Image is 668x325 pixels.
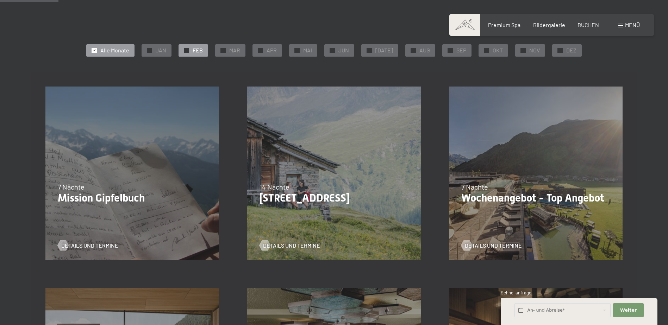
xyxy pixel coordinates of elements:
[185,48,188,53] span: ✓
[625,21,640,28] span: Menü
[58,242,118,249] a: Details und Termine
[412,48,415,53] span: ✓
[193,46,203,54] span: FEB
[93,48,96,53] span: ✓
[533,21,565,28] a: Bildergalerie
[100,46,129,54] span: Alle Monate
[296,48,299,53] span: ✓
[620,307,637,313] span: Weiter
[260,242,320,249] a: Details und Termine
[156,46,166,54] span: JAN
[419,46,430,54] span: AUG
[148,48,151,53] span: ✓
[260,183,289,191] span: 14 Nächte
[260,192,408,204] p: [STREET_ADDRESS]
[368,48,371,53] span: ✓
[303,46,312,54] span: MAI
[501,290,531,295] span: Schnellanfrage
[529,46,540,54] span: NOV
[229,46,240,54] span: MAR
[263,242,320,249] span: Details und Termine
[613,303,643,318] button: Weiter
[449,48,452,53] span: ✓
[461,242,522,249] a: Details und Termine
[456,46,466,54] span: SEP
[566,46,576,54] span: DEZ
[61,242,118,249] span: Details und Termine
[485,48,488,53] span: ✓
[488,21,520,28] a: Premium Spa
[267,46,277,54] span: APR
[465,242,522,249] span: Details und Termine
[375,46,393,54] span: [DATE]
[559,48,562,53] span: ✓
[338,46,349,54] span: JUN
[461,183,488,191] span: 7 Nächte
[578,21,599,28] a: BUCHEN
[58,183,85,191] span: 7 Nächte
[222,48,225,53] span: ✓
[331,48,334,53] span: ✓
[58,192,207,204] p: Mission Gipfelbuch
[259,48,262,53] span: ✓
[522,48,525,53] span: ✓
[461,192,610,204] p: Wochenangebot - Top Angebot
[493,46,503,54] span: OKT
